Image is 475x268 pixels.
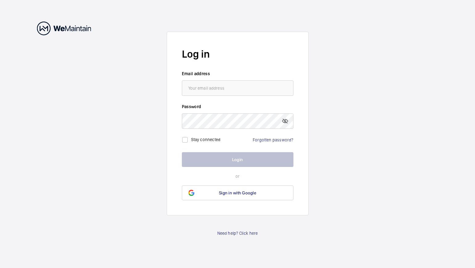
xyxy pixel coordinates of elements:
label: Password [182,104,293,110]
p: or [182,173,293,179]
a: Forgotten password? [253,137,293,142]
input: Your email address [182,80,293,96]
label: Stay connected [191,137,221,142]
label: Email address [182,71,293,77]
h2: Log in [182,47,293,61]
a: Need help? Click here [217,230,258,236]
span: Sign in with Google [219,190,256,195]
button: Login [182,152,293,167]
